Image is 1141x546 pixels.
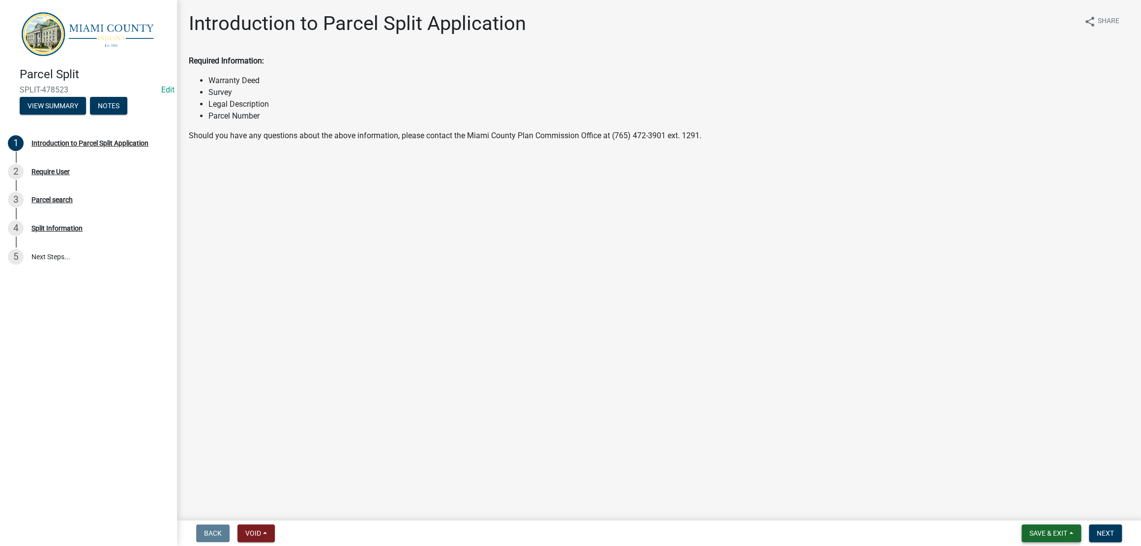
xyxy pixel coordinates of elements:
img: Miami County, Indiana [20,10,161,57]
span: Back [204,529,222,537]
div: 3 [8,192,24,208]
div: Introduction to Parcel Split Application [31,140,148,147]
div: Parcel search [31,196,73,203]
a: Edit [161,85,175,94]
span: Void [245,529,261,537]
span: Save & Exit [1029,529,1067,537]
div: 4 [8,220,24,236]
h1: Introduction to Parcel Split Application [189,12,526,35]
div: 2 [8,164,24,180]
button: View Summary [20,97,86,115]
li: Legal Description [208,98,1129,110]
wm-modal-confirm: Summary [20,103,86,111]
wm-modal-confirm: Notes [90,103,127,111]
button: Void [237,524,275,542]
li: Survey [208,87,1129,98]
div: Split Information [31,225,83,232]
li: Parcel Number [208,110,1129,122]
div: 5 [8,249,24,265]
div: Require User [31,168,70,175]
li: Warranty Deed [208,75,1129,87]
i: share [1084,16,1096,28]
button: shareShare [1076,12,1127,31]
strong: Required Information: [189,56,264,65]
button: Back [196,524,230,542]
p: Should you have any questions about the above information, please contact the Miami County Plan C... [189,130,1129,142]
wm-modal-confirm: Edit Application Number [161,85,175,94]
div: 1 [8,135,24,151]
span: SPLIT-478523 [20,85,157,94]
span: Share [1098,16,1119,28]
button: Notes [90,97,127,115]
button: Save & Exit [1022,524,1081,542]
h4: Parcel Split [20,67,169,82]
button: Next [1089,524,1122,542]
span: Next [1097,529,1114,537]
